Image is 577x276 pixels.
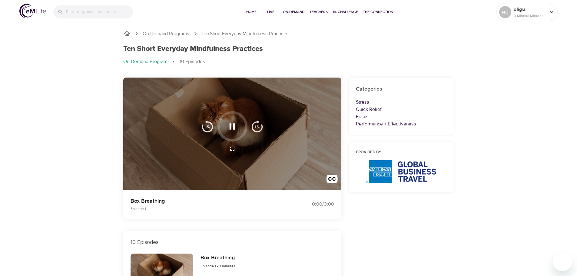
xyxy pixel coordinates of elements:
p: On-Demand Program [123,58,167,65]
h6: Box Breathing [201,254,235,262]
a: On-Demand Programs [143,30,189,37]
img: 15s_next.svg [251,120,263,132]
span: The Connection [363,9,393,15]
h6: Categories [356,85,447,94]
span: Live [264,9,278,15]
span: On-Demand [283,9,305,15]
span: Teachers [310,9,328,15]
p: 0 Mindful Minutes [514,13,546,18]
h6: Provided by [356,149,447,156]
img: logo [19,4,46,18]
iframe: Button to launch messaging window [553,252,572,271]
span: Episode 1 - 3 minutes [201,264,235,268]
p: Focus [356,113,447,120]
img: open_caption.svg [327,175,338,186]
p: 10 Episodes [131,238,334,246]
p: Episode 1 [131,206,281,211]
p: Box Breathing [131,197,281,205]
span: 1% Challenge [333,9,358,15]
p: Ten Short Everyday Mindfulness Practices [201,30,289,37]
div: eg [499,6,511,18]
img: AmEx%20GBT%20logo.png [366,160,436,183]
input: Find programs, teachers, etc... [66,5,133,18]
nav: breadcrumb [123,58,454,65]
h1: Ten Short Everyday Mindfulness Practices [123,45,263,53]
span: Home [244,9,259,15]
p: Quick Relief [356,106,447,113]
p: eligu [514,6,546,13]
p: Performance + Effectiveness [356,120,447,128]
img: 15s_prev.svg [201,120,214,132]
nav: breadcrumb [123,30,454,37]
button: Transcript/Closed Captions (c) [323,171,341,190]
p: Stress [356,98,447,106]
div: 0:00 / 3:00 [289,201,334,208]
p: 10 Episodes [180,58,205,65]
